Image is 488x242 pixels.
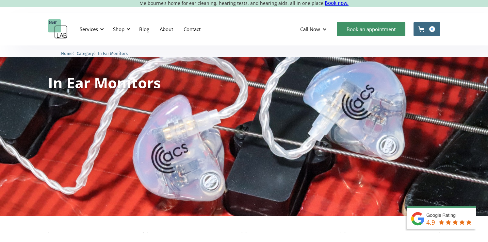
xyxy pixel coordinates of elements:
div: Services [76,19,106,39]
a: Category [77,50,94,56]
span: Home [61,51,73,56]
a: In Ear Monitors [98,50,128,56]
div: Shop [113,26,124,32]
div: Shop [109,19,132,39]
a: Open cart [414,22,440,36]
div: Call Now [300,26,320,32]
div: Services [80,26,98,32]
a: home [48,19,68,39]
li: 〉 [61,50,77,57]
div: Call Now [295,19,333,39]
a: Contact [178,20,206,39]
span: In Ear Monitors [98,51,128,56]
a: Blog [134,20,155,39]
h1: In Ear Monitors [48,75,161,90]
a: Home [61,50,73,56]
span: Category [77,51,94,56]
a: Book an appointment [337,22,405,36]
a: About [155,20,178,39]
li: 〉 [77,50,98,57]
div: 0 [429,26,435,32]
